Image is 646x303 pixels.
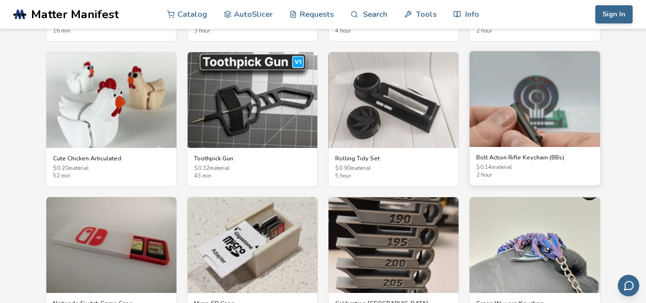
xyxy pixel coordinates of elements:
img: Toothpick Gun [187,52,318,148]
span: 3 hour [194,28,311,34]
img: Grass Wyvern Keychain [470,197,600,293]
img: Cute Chicken Articulated [46,52,176,148]
img: Calibration Temp Tower [328,197,459,293]
h3: Rolling Tidy Set [335,155,452,162]
span: 2 hour [476,172,593,179]
span: 52 min [53,173,170,180]
h3: Toothpick Gun [194,155,311,162]
span: 4 hour [335,28,452,34]
a: Rolling Tidy SetRolling Tidy Set$0.90material5 hour [328,52,459,187]
span: $ 0.20 material [53,166,170,172]
a: Bolt Action Rifle Keychain (BBs)Bolt Action Rifle Keychain (BBs)$0.14material2 hour [469,51,600,186]
img: Micro SD Case [187,197,318,293]
button: Sign In [595,5,633,23]
h3: Cute Chicken Articulated [53,155,170,162]
span: 5 hour [335,173,452,180]
a: Toothpick GunToothpick Gun$0.32material43 min [187,52,318,187]
h3: Bolt Action Rifle Keychain (BBs) [476,154,593,161]
span: 43 min [194,173,311,180]
img: Bolt Action Rifle Keychain (BBs) [470,51,600,147]
a: Cute Chicken ArticulatedCute Chicken Articulated$0.20material52 min [46,52,177,187]
span: $ 0.32 material [194,166,311,172]
span: Matter Manifest [31,8,119,21]
img: Nintendo Switch Game Case [46,197,176,293]
span: $ 0.90 material [335,166,452,172]
img: Rolling Tidy Set [328,52,459,148]
span: 2 hour [476,28,593,34]
span: $ 0.14 material [476,165,593,171]
button: Send feedback via email [618,275,639,296]
span: 16 min [53,28,170,34]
